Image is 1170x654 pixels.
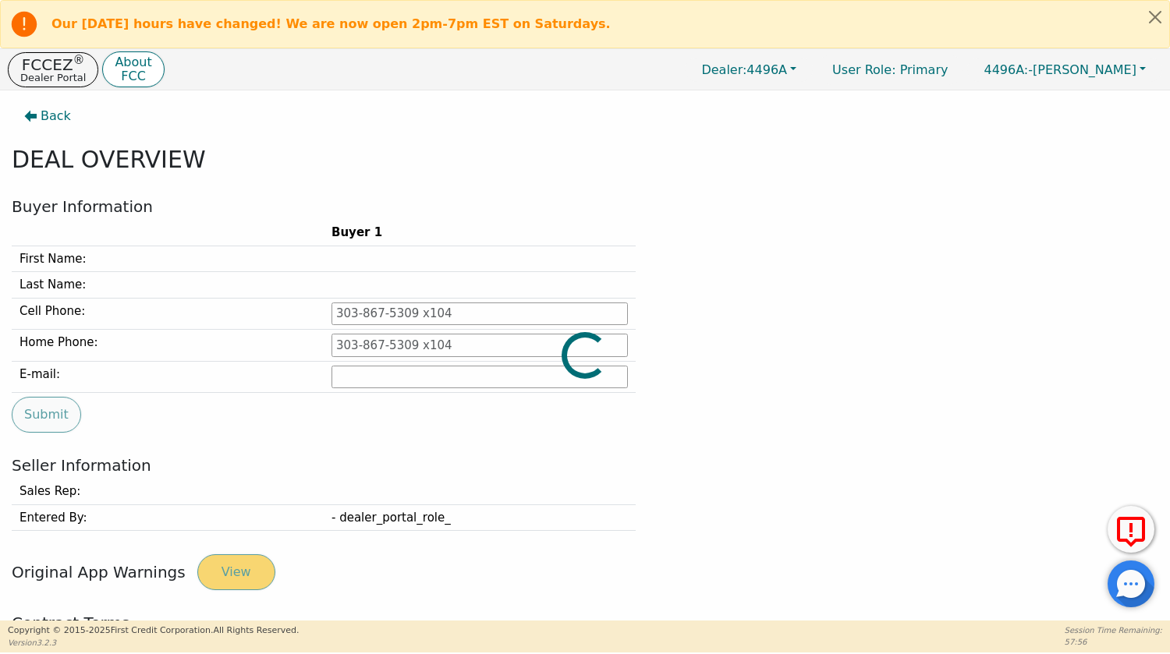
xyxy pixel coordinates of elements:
[213,625,299,635] span: All Rights Reserved.
[984,62,1028,77] span: 4496A:
[1108,506,1154,553] button: Report Error to FCC
[115,70,151,83] p: FCC
[8,52,98,87] button: FCCEZ®Dealer Portal
[967,58,1162,82] button: 4496A:-[PERSON_NAME]
[817,55,963,85] p: Primary
[817,55,963,85] a: User Role: Primary
[685,58,813,82] button: Dealer:4496A
[1065,636,1162,648] p: 57:56
[984,62,1136,77] span: -[PERSON_NAME]
[8,637,299,649] p: Version 3.2.3
[1141,1,1169,33] button: Close alert
[20,72,86,83] p: Dealer Portal
[51,16,611,31] b: Our [DATE] hours have changed! We are now open 2pm-7pm EST on Saturdays.
[20,57,86,72] p: FCCEZ
[701,62,746,77] span: Dealer:
[115,56,151,69] p: About
[832,62,895,77] span: User Role :
[73,53,85,67] sup: ®
[701,62,787,77] span: 4496A
[8,624,299,638] p: Copyright © 2015- 2025 First Credit Corporation.
[102,51,164,88] button: AboutFCC
[1065,624,1162,636] p: Session Time Remaining:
